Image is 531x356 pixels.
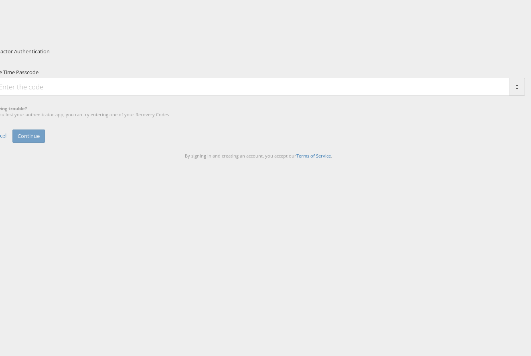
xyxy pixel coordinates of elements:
a: Terms of Service [296,153,331,159]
